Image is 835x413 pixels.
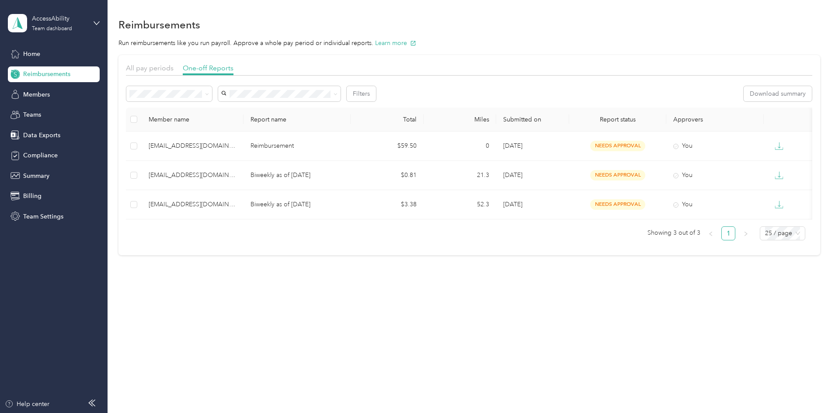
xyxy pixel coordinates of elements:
span: Home [23,49,40,59]
span: Showing 3 out of 3 [647,226,700,239]
li: Next Page [739,226,753,240]
li: 1 [721,226,735,240]
td: $59.50 [351,132,424,161]
span: Teams [23,110,41,119]
iframe: Everlance-gr Chat Button Frame [786,364,835,413]
th: Submitted on [496,108,569,132]
div: Team dashboard [32,26,72,31]
h1: Reimbursements [118,20,200,29]
td: 0 [424,132,497,161]
span: [DATE] [503,142,522,149]
div: [EMAIL_ADDRESS][DOMAIN_NAME] [149,170,237,180]
div: Total [358,116,417,123]
p: Biweekly as of [DATE] [250,200,344,209]
span: Members [23,90,50,99]
td: 52.3 [424,190,497,219]
th: Member name [142,108,244,132]
span: Compliance [23,151,58,160]
li: Previous Page [704,226,718,240]
div: Page Size [760,226,805,240]
p: Run reimbursements like you run payroll. Approve a whole pay period or individual reports. [118,38,820,48]
div: You [673,141,756,151]
span: Report status [576,116,659,123]
span: Data Exports [23,131,60,140]
span: Reimbursements [23,69,70,79]
span: needs approval [590,170,645,180]
button: Download summary [744,86,812,101]
span: One-off Reports [183,64,233,72]
button: right [739,226,753,240]
th: Report name [244,108,351,132]
p: Reimbursement [250,141,344,151]
td: $3.38 [351,190,424,219]
button: Help center [5,399,49,409]
span: [DATE] [503,171,522,179]
span: left [708,231,713,236]
div: AccessAbility [32,14,87,23]
span: Summary [23,171,49,180]
td: $0.81 [351,161,424,190]
div: [EMAIL_ADDRESS][DOMAIN_NAME] [149,200,237,209]
span: 25 / page [765,227,800,240]
div: You [673,200,756,209]
button: Learn more [375,38,416,48]
button: left [704,226,718,240]
span: right [743,231,748,236]
span: Billing [23,191,42,201]
a: 1 [722,227,735,240]
p: Biweekly as of [DATE] [250,170,344,180]
div: You [673,170,756,180]
div: Miles [431,116,490,123]
span: Team Settings [23,212,63,221]
th: Approvers [666,108,763,132]
span: [DATE] [503,201,522,208]
span: All pay periods [126,64,174,72]
span: needs approval [590,199,645,209]
td: 21.3 [424,161,497,190]
div: [EMAIL_ADDRESS][DOMAIN_NAME] [149,141,237,151]
button: Filters [347,86,376,101]
span: needs approval [590,141,645,151]
div: Member name [149,116,237,123]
